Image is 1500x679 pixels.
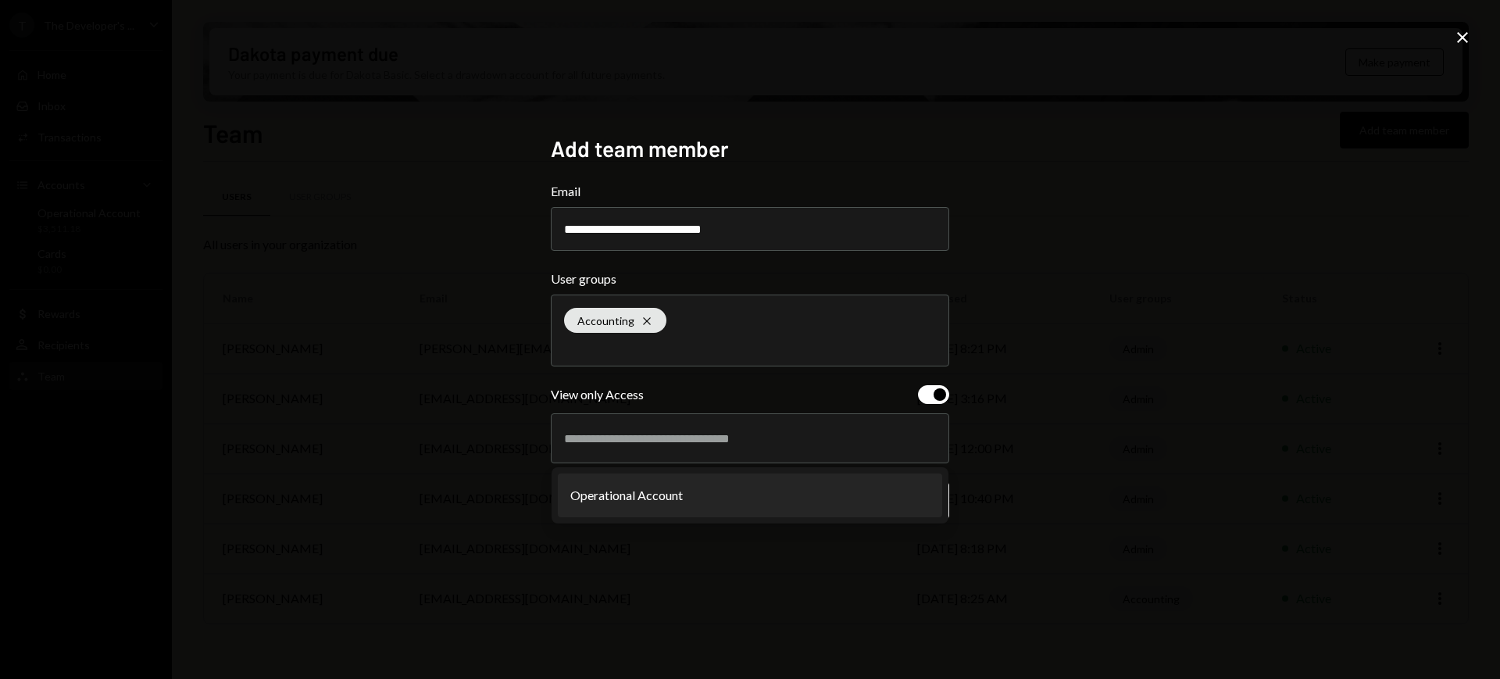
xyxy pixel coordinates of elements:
[564,308,666,333] div: Accounting
[551,270,949,288] label: User groups
[551,182,949,201] label: Email
[551,134,949,164] h2: Add team member
[551,385,644,404] div: View only Access
[558,474,942,517] li: Operational Account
